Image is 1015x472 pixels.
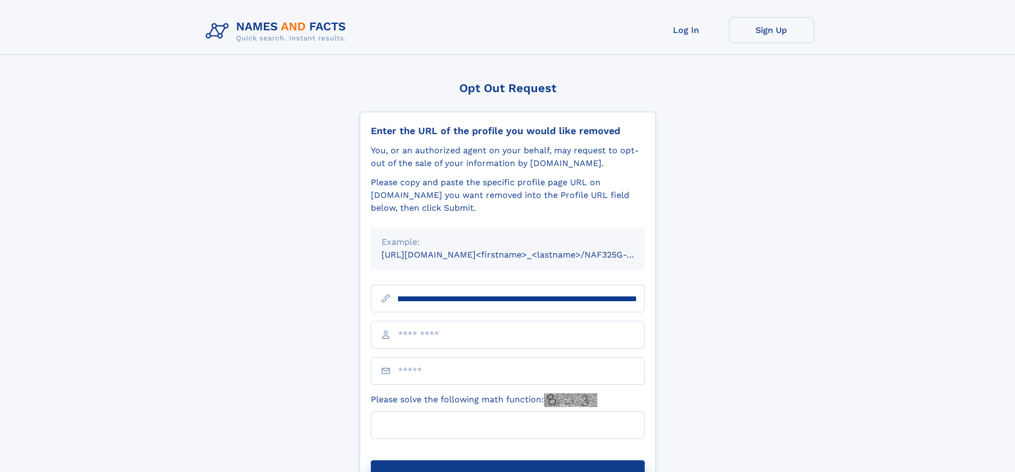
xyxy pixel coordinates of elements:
[381,250,665,260] small: [URL][DOMAIN_NAME]<firstname>_<lastname>/NAF325G-xxxxxxxx
[371,144,645,170] div: You, or an authorized agent on your behalf, may request to opt-out of the sale of your informatio...
[371,125,645,137] div: Enter the URL of the profile you would like removed
[201,17,355,46] img: Logo Names and Facts
[360,81,656,95] div: Opt Out Request
[371,176,645,214] div: Please copy and paste the specific profile page URL on [DOMAIN_NAME] you want removed into the Pr...
[729,17,814,43] a: Sign Up
[381,236,634,249] div: Example:
[371,393,597,407] label: Please solve the following math function:
[644,17,729,43] a: Log In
